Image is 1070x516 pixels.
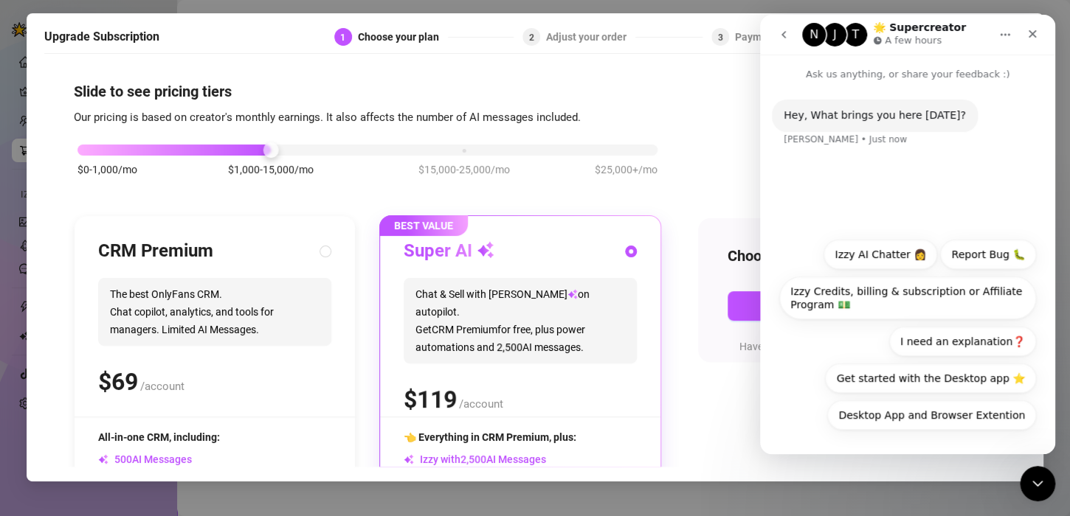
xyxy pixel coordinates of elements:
[44,28,159,46] h5: Upgrade Subscription
[98,431,220,443] span: All-in-one CRM, including:
[358,28,448,46] div: Choose your plan
[404,386,457,414] span: $
[547,28,636,46] div: Adjust your order
[77,161,137,178] span: $0-1,000/mo
[74,110,581,123] span: Our pricing is based on creator's monthly earnings. It also affects the number of AI messages inc...
[739,340,955,352] span: Have questions? View or
[595,161,657,178] span: $25,000+/mo
[379,215,468,236] span: BEST VALUE
[1020,466,1055,501] iframe: Intercom live chat
[98,453,192,465] span: AI Messages
[529,32,534,42] span: 2
[404,431,576,443] span: 👈 Everything in CRM Premium, plus:
[418,161,510,178] span: $15,000-25,000/mo
[728,245,967,265] h4: Choose your plan
[98,368,138,396] span: $
[341,32,346,42] span: 1
[459,397,503,411] span: /account
[760,15,1055,454] iframe: Intercom live chat
[735,28,777,46] div: Payment
[98,240,213,263] h3: CRM Premium
[728,290,967,320] button: Continuearrow-right
[404,240,494,263] h3: Super AI
[140,380,184,393] span: /account
[74,80,996,101] h4: Slide to see pricing tiers
[228,161,314,178] span: $1,000-15,000/mo
[718,32,723,42] span: 3
[404,278,637,363] span: Chat & Sell with [PERSON_NAME] on autopilot. Get CRM Premium for free, plus power automations and...
[404,453,546,465] span: Izzy with AI Messages
[98,278,331,346] span: The best OnlyFans CRM. Chat copilot, analytics, and tools for managers. Limited AI Messages.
